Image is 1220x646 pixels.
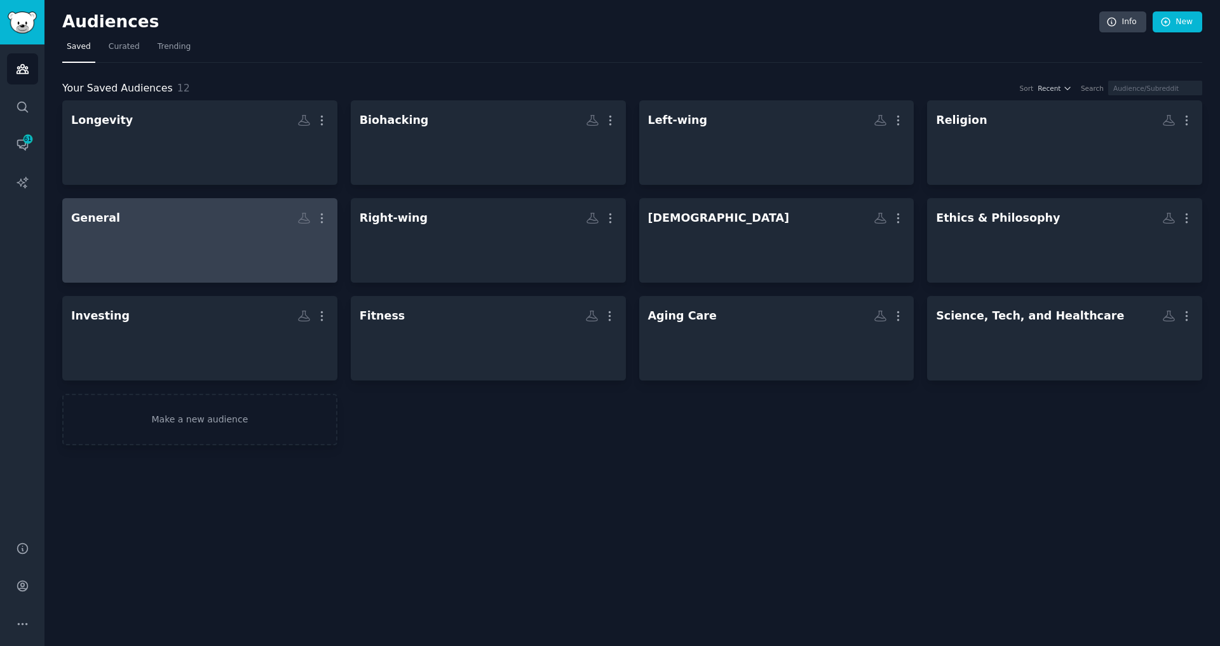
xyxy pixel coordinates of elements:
a: Saved [62,37,95,63]
a: Longevity [62,100,337,185]
span: Recent [1038,84,1061,93]
a: Ethics & Philosophy [927,198,1202,283]
span: 12 [177,82,190,94]
span: 61 [22,135,34,144]
a: Curated [104,37,144,63]
button: Recent [1038,84,1072,93]
a: Right-wing [351,198,626,283]
div: [DEMOGRAPHIC_DATA] [648,210,790,226]
a: Biohacking [351,100,626,185]
span: Saved [67,41,91,53]
input: Audience/Subreddit [1108,81,1202,95]
a: Make a new audience [62,394,337,445]
div: Investing [71,308,130,324]
img: GummySearch logo [8,11,37,34]
div: Ethics & Philosophy [936,210,1060,226]
div: General [71,210,120,226]
a: New [1153,11,1202,33]
span: Trending [158,41,191,53]
a: [DEMOGRAPHIC_DATA] [639,198,914,283]
div: Biohacking [360,112,429,128]
a: Aging Care [639,296,914,380]
a: Religion [927,100,1202,185]
a: Science, Tech, and Healthcare [927,296,1202,380]
div: Left-wing [648,112,707,128]
a: Info [1099,11,1146,33]
a: 61 [7,129,38,160]
a: Investing [62,296,337,380]
div: Right-wing [360,210,428,226]
span: Your Saved Audiences [62,81,173,97]
span: Curated [109,41,140,53]
a: Trending [153,37,195,63]
div: Search [1081,84,1104,93]
a: General [62,198,337,283]
div: Science, Tech, and Healthcare [936,308,1124,324]
div: Sort [1020,84,1034,93]
a: Left-wing [639,100,914,185]
a: Fitness [351,296,626,380]
div: Aging Care [648,308,717,324]
h2: Audiences [62,12,1099,32]
div: Longevity [71,112,133,128]
div: Religion [936,112,987,128]
div: Fitness [360,308,405,324]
